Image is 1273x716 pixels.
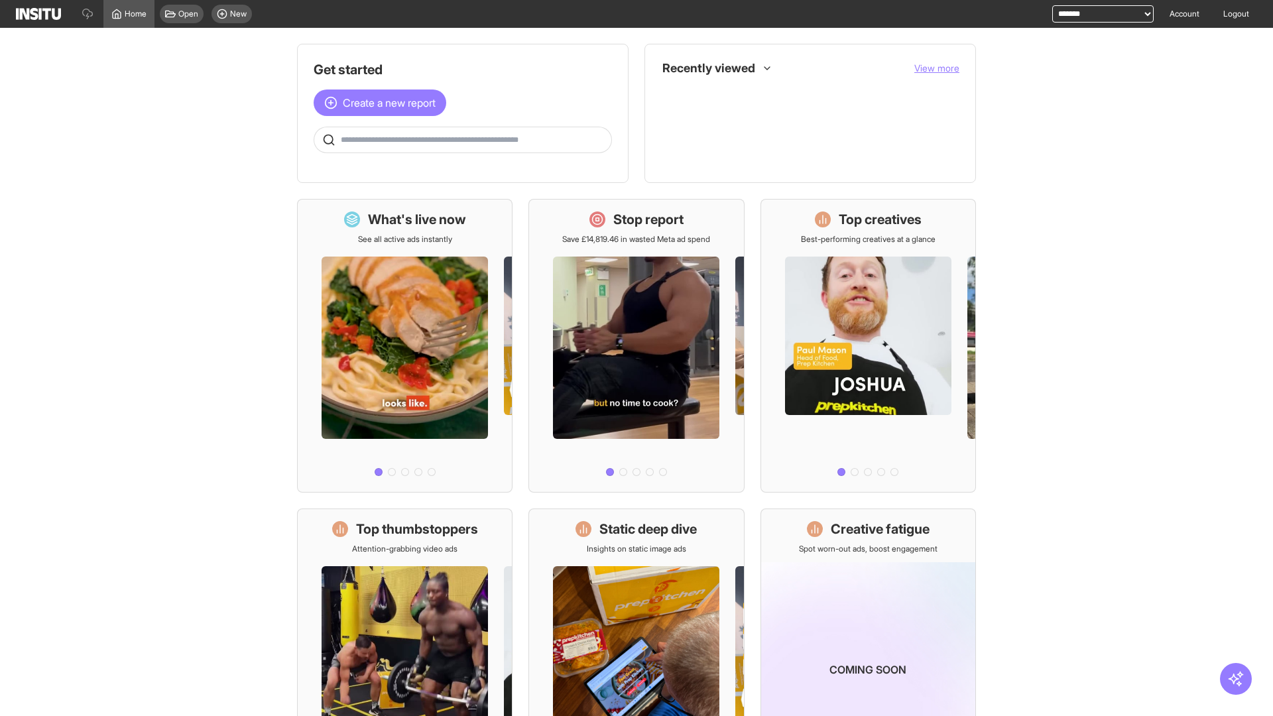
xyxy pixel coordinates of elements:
a: Stop reportSave £14,819.46 in wasted Meta ad spend [528,199,744,493]
span: New [230,9,247,19]
h1: Stop report [613,210,684,229]
button: View more [914,62,959,75]
span: View more [914,62,959,74]
img: Logo [16,8,61,20]
span: Open [178,9,198,19]
h1: Top thumbstoppers [356,520,478,538]
h1: What's live now [368,210,466,229]
button: Create a new report [314,89,446,116]
span: Home [125,9,147,19]
span: Create a new report [343,95,436,111]
p: See all active ads instantly [358,234,452,245]
a: Top creativesBest-performing creatives at a glance [760,199,976,493]
p: Best-performing creatives at a glance [801,234,936,245]
p: Attention-grabbing video ads [352,544,457,554]
a: What's live nowSee all active ads instantly [297,199,513,493]
h1: Top creatives [839,210,922,229]
p: Insights on static image ads [587,544,686,554]
p: Save £14,819.46 in wasted Meta ad spend [562,234,710,245]
h1: Static deep dive [599,520,697,538]
h1: Get started [314,60,612,79]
